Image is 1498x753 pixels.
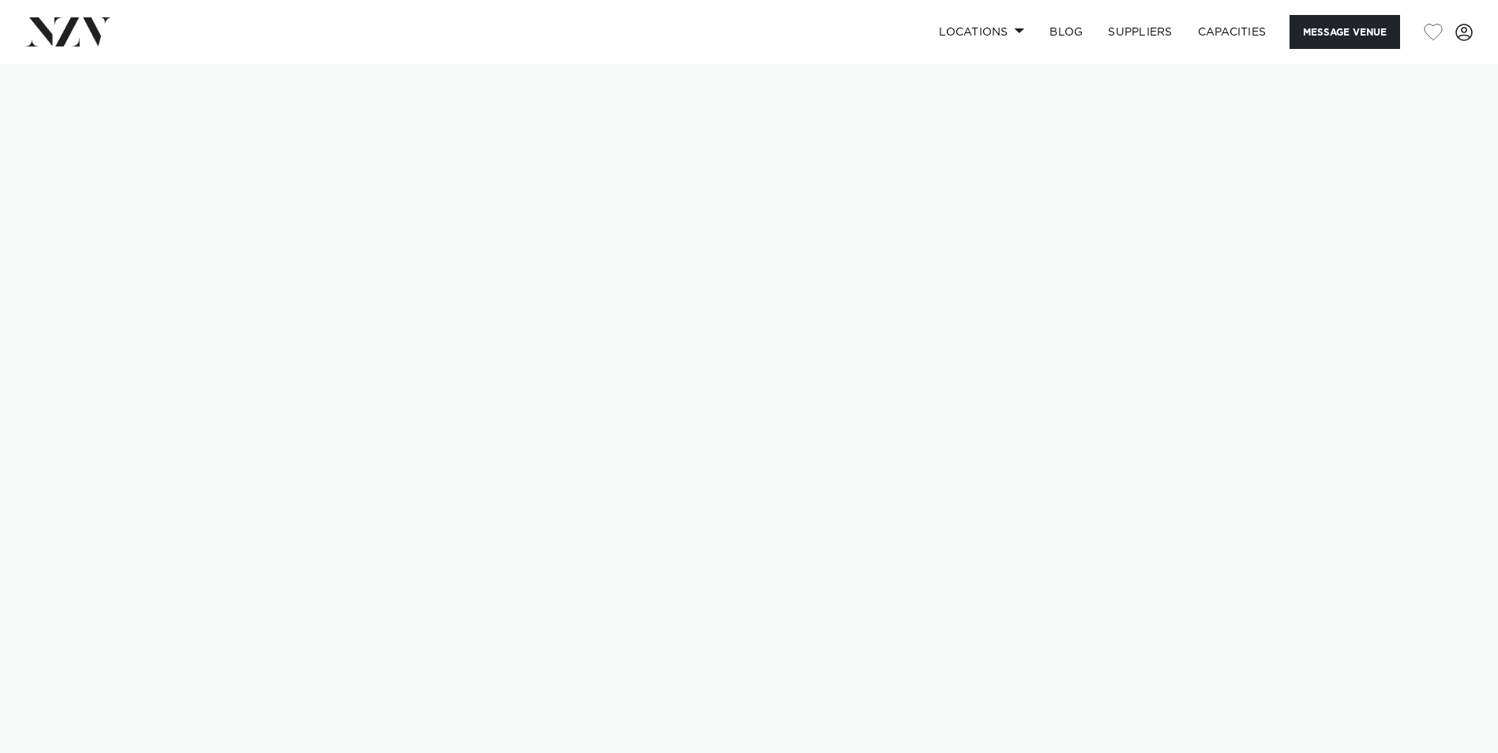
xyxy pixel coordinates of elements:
img: nzv-logo.png [25,17,111,46]
button: Message Venue [1290,15,1400,49]
a: SUPPLIERS [1095,15,1185,49]
a: BLOG [1037,15,1095,49]
a: Capacities [1185,15,1279,49]
a: Locations [926,15,1037,49]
